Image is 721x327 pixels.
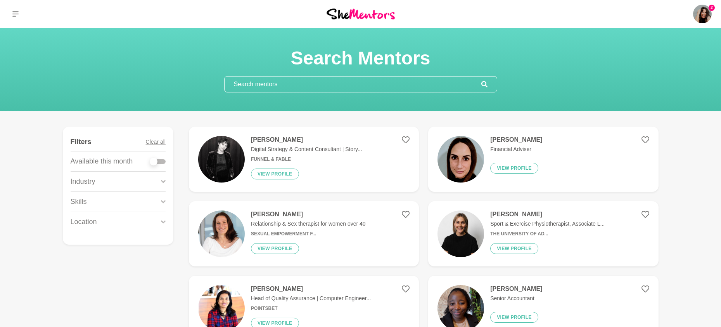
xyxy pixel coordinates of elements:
button: View profile [251,169,299,179]
h1: Search Mentors [224,47,497,70]
img: 523c368aa158c4209afe732df04685bb05a795a5-1125x1128.jpg [437,210,484,257]
img: 2462cd17f0db61ae0eaf7f297afa55aeb6b07152-1255x1348.jpg [437,136,484,183]
a: [PERSON_NAME]Digital Strategy & Content Consultant | Story...Funnel & FableView profile [189,127,419,192]
h6: Funnel & Fable [251,157,362,162]
button: View profile [490,163,538,174]
h4: [PERSON_NAME] [490,285,542,293]
p: Senior Accountant [490,294,542,303]
h6: Sexual Empowerment f... [251,231,366,237]
p: Industry [71,176,95,187]
p: Available this month [71,156,133,167]
button: View profile [490,243,538,254]
h4: [PERSON_NAME] [490,210,605,218]
img: She Mentors Logo [327,9,395,19]
button: Clear all [146,133,166,151]
p: Head of Quality Assurance | Computer Engineer... [251,294,371,303]
h6: The University of Ad... [490,231,605,237]
h4: [PERSON_NAME] [251,285,371,293]
a: [PERSON_NAME]Sport & Exercise Physiotherapist, Associate L...The University of Ad...View profile [428,201,658,266]
p: Digital Strategy & Content Consultant | Story... [251,145,362,153]
img: Taliah-Kate (TK) Byron [693,5,712,23]
a: Taliah-Kate (TK) Byron2 [693,5,712,23]
h4: [PERSON_NAME] [251,136,362,144]
p: Financial Adviser [490,145,542,153]
img: 1044fa7e6122d2a8171cf257dcb819e56f039831-1170x656.jpg [198,136,245,183]
p: Location [71,217,97,227]
a: [PERSON_NAME]Relationship & Sex therapist for women over 40Sexual Empowerment f...View profile [189,201,419,266]
button: View profile [251,243,299,254]
img: d6e4e6fb47c6b0833f5b2b80120bcf2f287bc3aa-2570x2447.jpg [198,210,245,257]
h6: PointsBet [251,306,371,311]
p: Skills [71,197,87,207]
p: Sport & Exercise Physiotherapist, Associate L... [490,220,605,228]
h4: [PERSON_NAME] [490,136,542,144]
h4: [PERSON_NAME] [251,210,366,218]
a: [PERSON_NAME]Financial AdviserView profile [428,127,658,192]
span: 2 [709,5,715,11]
input: Search mentors [225,77,481,92]
button: View profile [490,312,538,323]
h4: Filters [71,137,92,146]
p: Relationship & Sex therapist for women over 40 [251,220,366,228]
